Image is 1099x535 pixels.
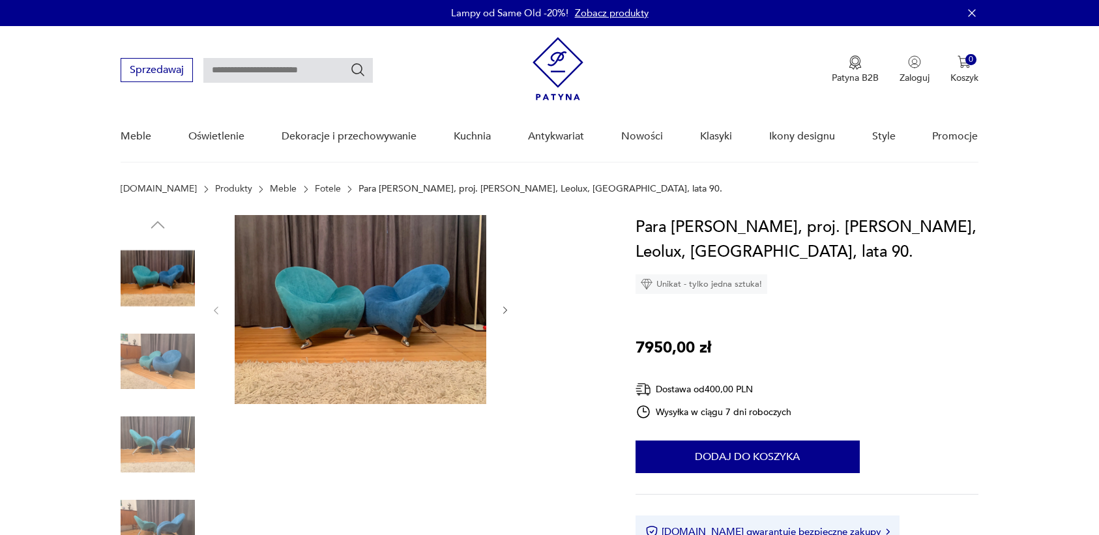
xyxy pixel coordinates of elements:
a: Promocje [932,111,978,162]
img: Ikona diamentu [641,278,652,290]
a: Kuchnia [454,111,491,162]
img: Zdjęcie produktu Para foteli Papageno, proj. Jan Armgardt, Leolux, Holandia, lata 90. [121,241,195,315]
img: Ikonka użytkownika [908,55,921,68]
img: Patyna - sklep z meblami i dekoracjami vintage [533,37,583,100]
a: Zobacz produkty [575,7,649,20]
img: Ikona koszyka [958,55,971,68]
button: 0Koszyk [950,55,978,84]
p: 7950,00 zł [636,336,711,360]
h1: Para [PERSON_NAME], proj. [PERSON_NAME], Leolux, [GEOGRAPHIC_DATA], lata 90. [636,215,978,265]
a: Antykwariat [528,111,584,162]
img: Ikona dostawy [636,381,651,398]
a: Klasyki [700,111,732,162]
a: Ikona medaluPatyna B2B [832,55,879,84]
a: Dekoracje i przechowywanie [282,111,417,162]
div: Dostawa od 400,00 PLN [636,381,792,398]
img: Ikona medalu [849,55,862,70]
a: Ikony designu [769,111,835,162]
p: Zaloguj [900,72,930,84]
a: Meble [121,111,151,162]
div: 0 [965,54,976,65]
div: Unikat - tylko jedna sztuka! [636,274,767,294]
a: Fotele [315,184,341,194]
img: Ikona strzałki w prawo [886,528,890,535]
a: Sprzedawaj [121,66,193,76]
button: Sprzedawaj [121,58,193,82]
button: Szukaj [350,62,366,78]
button: Zaloguj [900,55,930,84]
p: Para [PERSON_NAME], proj. [PERSON_NAME], Leolux, [GEOGRAPHIC_DATA], lata 90. [359,184,722,194]
button: Patyna B2B [832,55,879,84]
a: Meble [270,184,297,194]
div: Wysyłka w ciągu 7 dni roboczych [636,404,792,420]
p: Patyna B2B [832,72,879,84]
p: Koszyk [950,72,978,84]
a: Produkty [215,184,252,194]
img: Zdjęcie produktu Para foteli Papageno, proj. Jan Armgardt, Leolux, Holandia, lata 90. [121,407,195,482]
a: Oświetlenie [188,111,244,162]
p: Lampy od Same Old -20%! [451,7,568,20]
button: Dodaj do koszyka [636,441,860,473]
img: Zdjęcie produktu Para foteli Papageno, proj. Jan Armgardt, Leolux, Holandia, lata 90. [121,325,195,399]
a: Nowości [621,111,663,162]
a: [DOMAIN_NAME] [121,184,197,194]
a: Style [872,111,896,162]
img: Zdjęcie produktu Para foteli Papageno, proj. Jan Armgardt, Leolux, Holandia, lata 90. [235,215,486,404]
